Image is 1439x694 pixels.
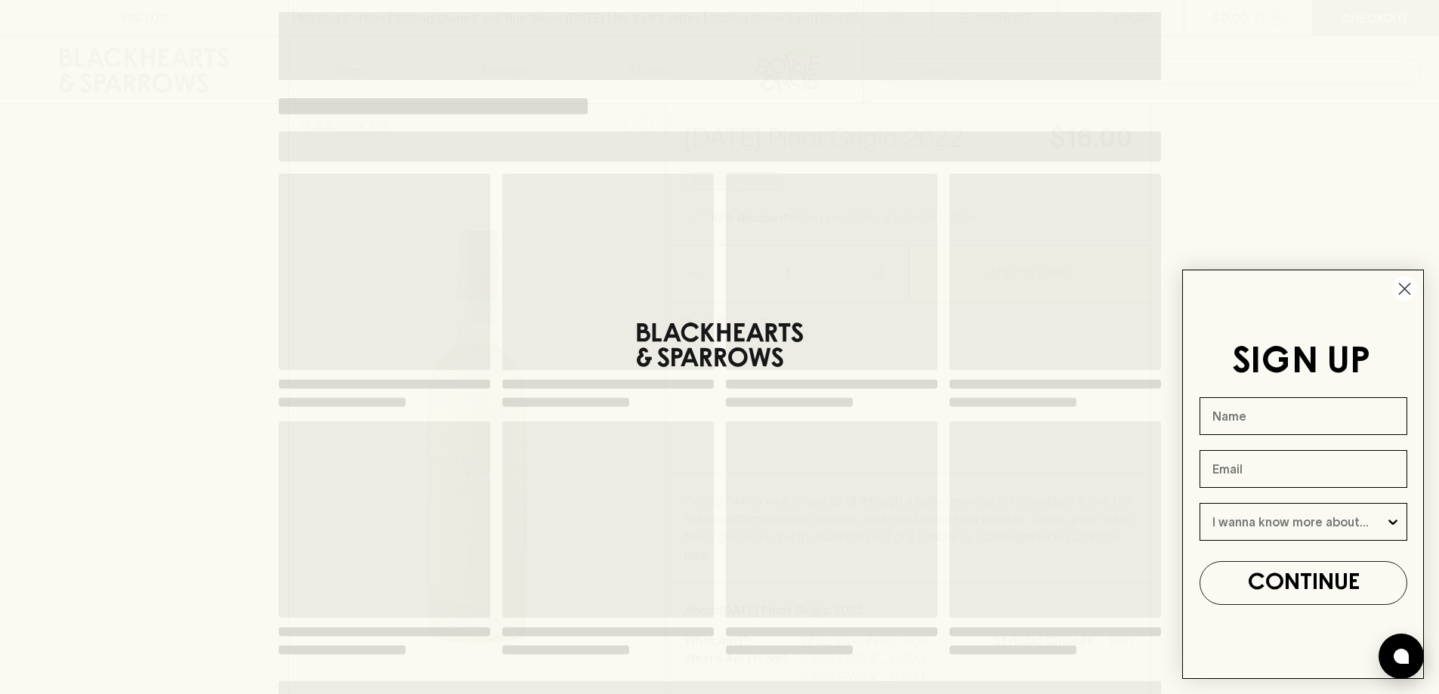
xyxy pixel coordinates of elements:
[1394,649,1409,664] img: bubble-icon
[1212,504,1385,540] input: I wanna know more about...
[1200,561,1407,605] button: CONTINUE
[1385,504,1400,540] button: Show Options
[1391,276,1418,302] button: Close dialog
[1200,450,1407,488] input: Email
[1167,254,1439,694] div: FLYOUT Form
[1232,345,1370,380] span: SIGN UP
[1200,397,1407,435] input: Name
